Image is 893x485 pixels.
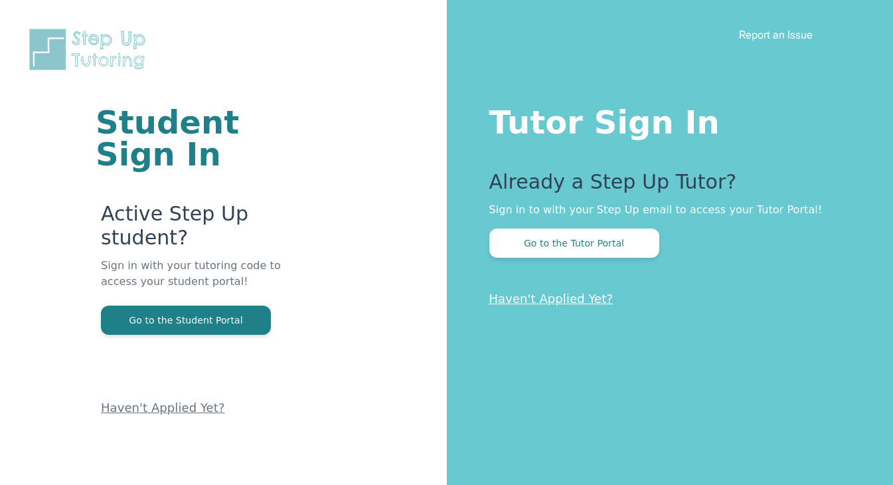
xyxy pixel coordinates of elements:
h1: Student Sign In [96,106,287,170]
h1: Tutor Sign In [489,101,841,138]
a: Go to the Tutor Portal [489,237,659,249]
button: Go to the Tutor Portal [489,229,659,258]
a: Report an Issue [739,28,813,41]
a: Haven't Applied Yet? [101,401,225,415]
p: Active Step Up student? [101,202,287,258]
p: Sign in to with your Step Up email to access your Tutor Portal! [489,202,841,218]
img: Step Up Tutoring horizontal logo [27,27,154,72]
p: Sign in with your tutoring code to access your student portal! [101,258,287,306]
p: Already a Step Up Tutor? [489,170,841,202]
a: Haven't Applied Yet? [489,292,613,306]
button: Go to the Student Portal [101,306,271,335]
a: Go to the Student Portal [101,314,271,326]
